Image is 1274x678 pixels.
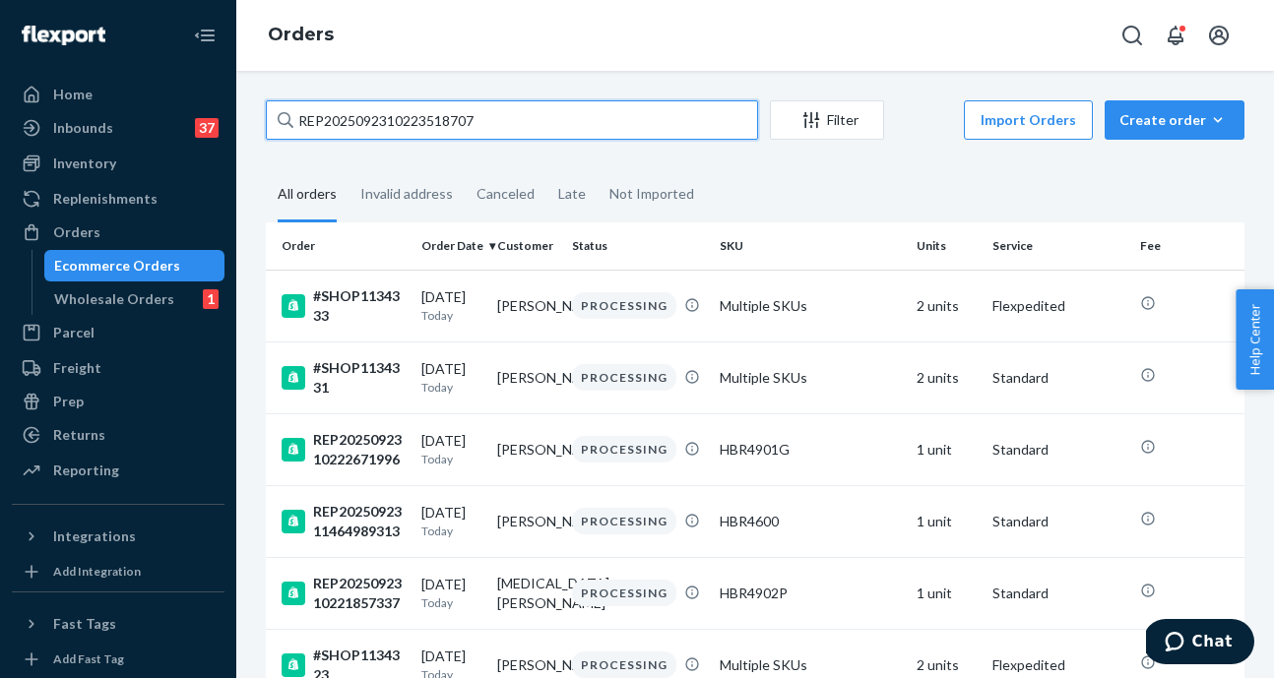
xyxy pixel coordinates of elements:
[712,222,909,270] th: SKU
[964,100,1093,140] button: Import Orders
[53,189,158,209] div: Replenishments
[54,289,174,309] div: Wholesale Orders
[1199,16,1239,55] button: Open account menu
[12,386,224,417] a: Prep
[720,512,901,531] div: HBR4600
[770,100,884,140] button: Filter
[12,216,224,248] a: Orders
[12,79,224,110] a: Home
[53,323,95,342] div: Parcel
[421,359,481,396] div: [DATE]
[720,440,901,460] div: HBR4901G
[12,183,224,215] a: Replenishments
[12,317,224,348] a: Parcel
[252,7,350,64] ol: breadcrumbs
[12,455,224,486] a: Reporting
[53,392,84,411] div: Prep
[564,222,712,270] th: Status
[185,16,224,55] button: Close Navigation
[771,110,883,130] div: Filter
[992,296,1124,316] p: Flexpedited
[992,584,1124,603] p: Standard
[1113,16,1152,55] button: Open Search Box
[53,614,116,634] div: Fast Tags
[909,557,985,629] td: 1 unit
[53,222,100,242] div: Orders
[360,168,453,219] div: Invalid address
[572,364,676,391] div: PROCESSING
[992,368,1124,388] p: Standard
[572,292,676,319] div: PROCESSING
[12,560,224,584] a: Add Integration
[1119,110,1230,130] div: Create order
[909,270,985,341] td: 2 units
[414,222,489,270] th: Order Date
[22,26,105,45] img: Flexport logo
[421,594,481,611] p: Today
[909,222,985,270] th: Units
[489,341,565,413] td: [PERSON_NAME]
[44,283,225,315] a: Wholesale Orders1
[282,358,406,398] div: #SHOP1134331
[12,647,224,671] a: Add Fast Tag
[572,508,676,534] div: PROCESSING
[909,341,985,413] td: 2 units
[195,118,219,138] div: 37
[12,352,224,384] a: Freight
[421,523,481,539] p: Today
[282,430,406,469] div: REP2025092310222671996
[53,154,116,173] div: Inventory
[497,237,557,254] div: Customer
[992,512,1124,531] p: Standard
[1146,619,1254,668] iframe: Opens a widget where you can chat to one of our agents
[12,112,224,144] a: Inbounds37
[268,24,334,45] a: Orders
[53,358,101,378] div: Freight
[54,256,180,276] div: Ecommerce Orders
[203,289,219,309] div: 1
[12,608,224,640] button: Fast Tags
[712,270,909,341] td: Multiple SKUs
[712,341,909,413] td: Multiple SKUs
[266,222,414,270] th: Order
[421,451,481,467] p: Today
[421,431,481,467] div: [DATE]
[572,580,676,606] div: PROCESSING
[1156,16,1195,55] button: Open notifications
[572,651,676,678] div: PROCESSING
[992,440,1124,460] p: Standard
[421,307,481,324] p: Today
[12,419,224,451] a: Returns
[282,574,406,613] div: REP2025092310221857337
[53,650,124,667] div: Add Fast Tag
[421,287,481,324] div: [DATE]
[477,168,535,219] div: Canceled
[558,168,586,219] div: Late
[12,148,224,179] a: Inventory
[12,521,224,552] button: Integrations
[53,118,113,138] div: Inbounds
[421,575,481,611] div: [DATE]
[53,85,93,104] div: Home
[282,502,406,541] div: REP2025092311464989313
[572,436,676,462] div: PROCESSING
[992,655,1124,675] p: Flexpedited
[53,461,119,480] div: Reporting
[282,286,406,326] div: #SHOP1134333
[720,584,901,603] div: HBR4902P
[421,379,481,396] p: Today
[44,250,225,281] a: Ecommerce Orders
[266,100,758,140] input: Search orders
[53,425,105,445] div: Returns
[421,503,481,539] div: [DATE]
[53,563,141,580] div: Add Integration
[489,413,565,485] td: [PERSON_NAME]
[609,168,694,219] div: Not Imported
[985,222,1132,270] th: Service
[53,526,136,546] div: Integrations
[1236,289,1274,390] button: Help Center
[909,485,985,557] td: 1 unit
[1105,100,1244,140] button: Create order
